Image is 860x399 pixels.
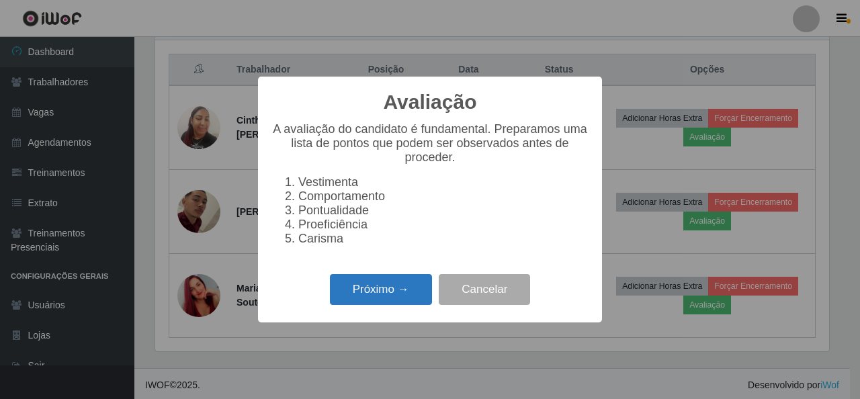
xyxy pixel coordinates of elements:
li: Vestimenta [298,175,589,189]
button: Próximo → [330,274,432,306]
p: A avaliação do candidato é fundamental. Preparamos uma lista de pontos que podem ser observados a... [271,122,589,165]
button: Cancelar [439,274,530,306]
h2: Avaliação [384,90,477,114]
li: Pontualidade [298,204,589,218]
li: Proeficiência [298,218,589,232]
li: Carisma [298,232,589,246]
li: Comportamento [298,189,589,204]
